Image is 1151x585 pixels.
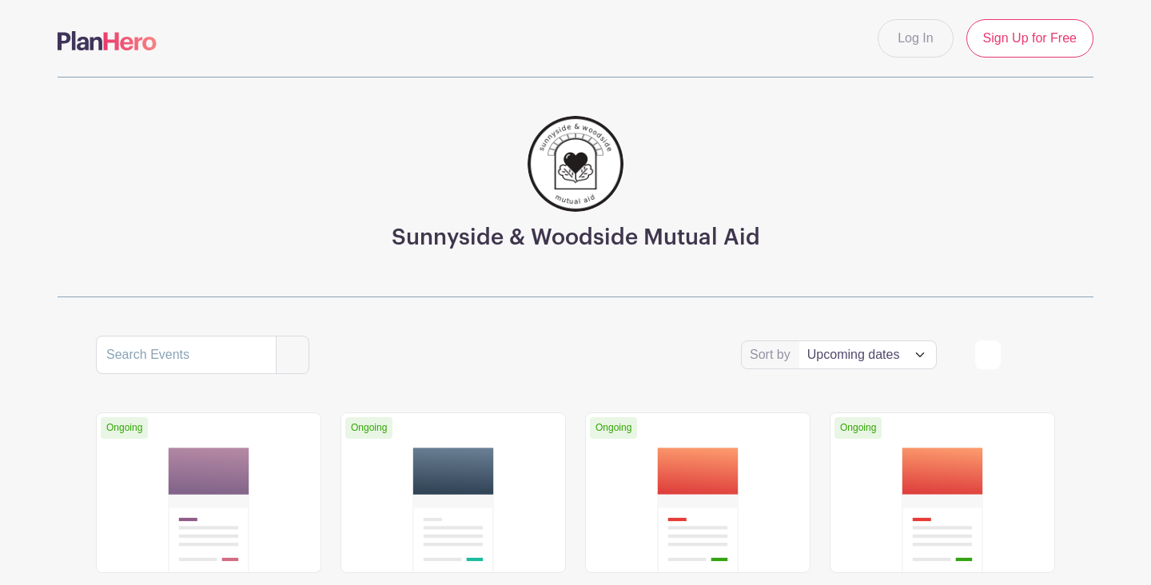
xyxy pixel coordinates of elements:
div: order and view [975,340,1055,369]
a: Sign Up for Free [966,19,1093,58]
img: logo-507f7623f17ff9eddc593b1ce0a138ce2505c220e1c5a4e2b4648c50719b7d32.svg [58,31,157,50]
a: Log In [878,19,953,58]
input: Search Events [96,336,277,374]
label: Sort by [750,345,795,364]
h3: Sunnyside & Woodside Mutual Aid [392,225,760,252]
img: 256.png [528,116,623,212]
